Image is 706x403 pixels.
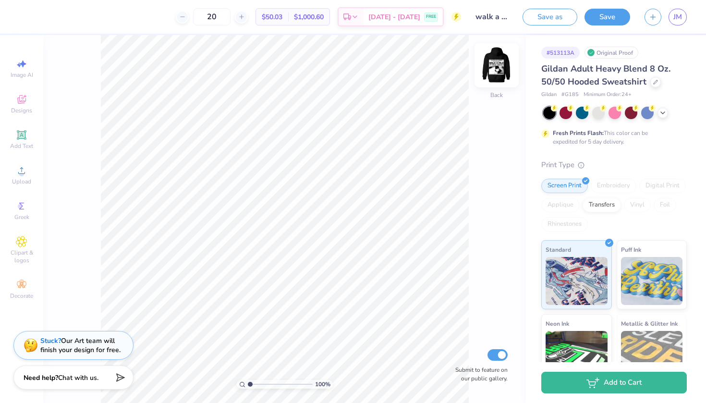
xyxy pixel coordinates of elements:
[639,179,686,193] div: Digital Print
[541,372,687,393] button: Add to Cart
[624,198,651,212] div: Vinyl
[368,12,420,22] span: [DATE] - [DATE]
[541,47,580,59] div: # 513113A
[24,373,58,382] strong: Need help?
[12,178,31,185] span: Upload
[591,179,636,193] div: Embroidery
[315,380,330,389] span: 100 %
[546,257,608,305] img: Standard
[58,373,98,382] span: Chat with us.
[541,198,580,212] div: Applique
[11,71,33,79] span: Image AI
[546,318,569,329] span: Neon Ink
[193,8,231,25] input: – –
[553,129,671,146] div: This color can be expedited for 5 day delivery.
[541,63,670,87] span: Gildan Adult Heavy Blend 8 Oz. 50/50 Hooded Sweatshirt
[40,336,121,354] div: Our Art team will finish your design for free.
[584,91,632,99] span: Minimum Order: 24 +
[621,244,641,255] span: Puff Ink
[40,336,61,345] strong: Stuck?
[673,12,682,23] span: JM
[468,7,515,26] input: Untitled Design
[583,198,621,212] div: Transfers
[426,13,436,20] span: FREE
[561,91,579,99] span: # G185
[546,331,608,379] img: Neon Ink
[523,9,577,25] button: Save as
[10,142,33,150] span: Add Text
[477,46,516,85] img: Back
[541,91,557,99] span: Gildan
[654,198,676,212] div: Foil
[546,244,571,255] span: Standard
[553,129,604,137] strong: Fresh Prints Flash:
[541,179,588,193] div: Screen Print
[541,217,588,232] div: Rhinestones
[621,257,683,305] img: Puff Ink
[584,47,638,59] div: Original Proof
[541,159,687,171] div: Print Type
[262,12,282,22] span: $50.03
[14,213,29,221] span: Greek
[490,91,503,99] div: Back
[450,366,508,383] label: Submit to feature on our public gallery.
[669,9,687,25] a: JM
[10,292,33,300] span: Decorate
[5,249,38,264] span: Clipart & logos
[294,12,324,22] span: $1,000.60
[584,9,630,25] button: Save
[621,331,683,379] img: Metallic & Glitter Ink
[621,318,678,329] span: Metallic & Glitter Ink
[11,107,32,114] span: Designs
